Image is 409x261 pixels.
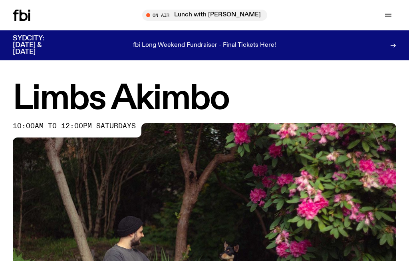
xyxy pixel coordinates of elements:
[13,35,64,56] h3: SYDCITY: [DATE] & [DATE]
[13,123,136,130] span: 10:00am to 12:00pm saturdays
[142,10,267,21] button: On AirLunch with [PERSON_NAME]
[133,42,276,49] p: fbi Long Weekend Fundraiser - Final Tickets Here!
[13,83,396,115] h1: Limbs Akimbo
